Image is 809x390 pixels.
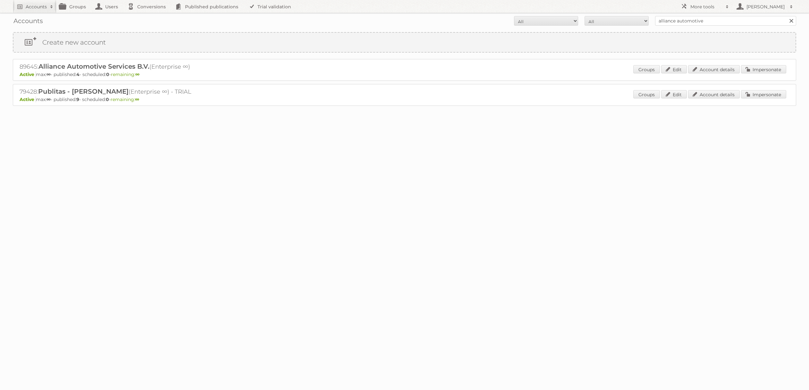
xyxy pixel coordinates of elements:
[38,88,129,95] span: Publitas - [PERSON_NAME]
[106,72,109,77] strong: 0
[661,90,687,98] a: Edit
[76,97,79,102] strong: 9
[741,90,786,98] a: Impersonate
[20,97,789,102] p: max: - published: - scheduled: -
[46,97,51,102] strong: ∞
[745,4,787,10] h2: [PERSON_NAME]
[633,65,660,73] a: Groups
[741,65,786,73] a: Impersonate
[20,63,244,71] h2: 89645: (Enterprise ∞)
[20,72,789,77] p: max: - published: - scheduled: -
[20,97,36,102] span: Active
[111,97,139,102] span: remaining:
[135,72,139,77] strong: ∞
[111,72,139,77] span: remaining:
[688,90,740,98] a: Account details
[13,33,796,52] a: Create new account
[688,65,740,73] a: Account details
[661,65,687,73] a: Edit
[20,88,244,96] h2: 79428: (Enterprise ∞) - TRIAL
[76,72,80,77] strong: 4
[46,72,51,77] strong: ∞
[135,97,139,102] strong: ∞
[690,4,722,10] h2: More tools
[633,90,660,98] a: Groups
[26,4,47,10] h2: Accounts
[20,72,36,77] span: Active
[38,63,149,70] span: Alliance Automotive Services B.V.
[106,97,109,102] strong: 0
